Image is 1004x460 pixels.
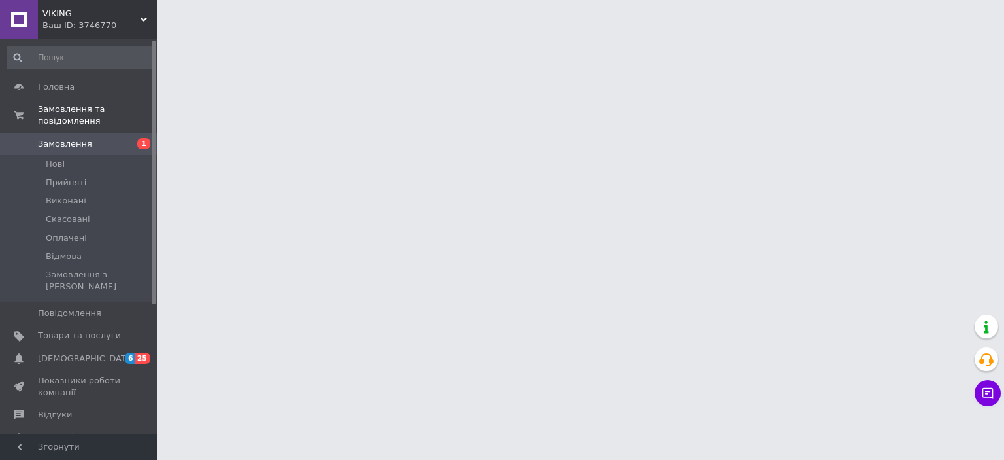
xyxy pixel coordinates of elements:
[46,213,90,225] span: Скасовані
[46,177,86,188] span: Прийняті
[46,195,86,207] span: Виконані
[137,138,150,149] span: 1
[38,431,73,443] span: Покупці
[125,353,135,364] span: 6
[135,353,150,364] span: 25
[46,158,65,170] span: Нові
[38,81,75,93] span: Головна
[46,251,82,262] span: Відмова
[38,353,135,364] span: [DEMOGRAPHIC_DATA]
[38,308,101,319] span: Повідомлення
[38,375,121,398] span: Показники роботи компанії
[975,380,1001,406] button: Чат з покупцем
[38,138,92,150] span: Замовлення
[38,103,157,127] span: Замовлення та повідомлення
[46,269,153,292] span: Замовлення з [PERSON_NAME]
[7,46,154,69] input: Пошук
[42,8,141,20] span: VIKING
[46,232,87,244] span: Оплачені
[38,330,121,342] span: Товари та послуги
[38,409,72,421] span: Відгуки
[42,20,157,31] div: Ваш ID: 3746770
